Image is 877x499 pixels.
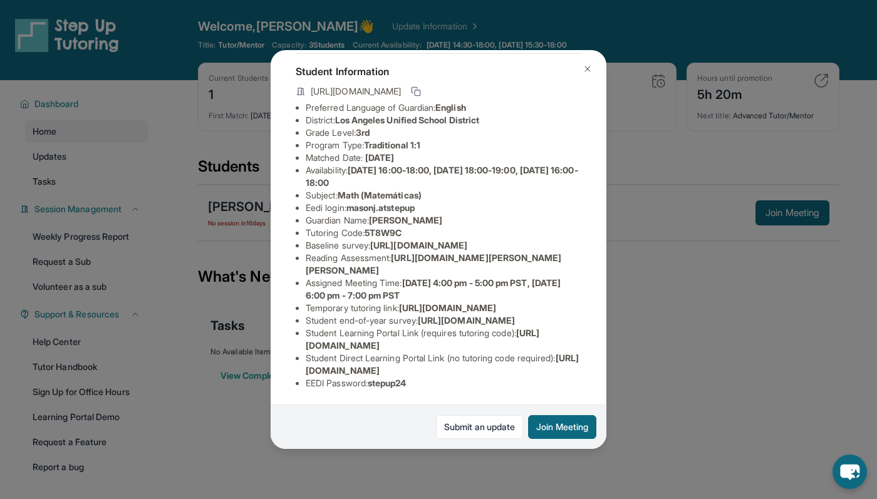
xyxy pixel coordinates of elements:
[408,84,423,99] button: Copy link
[306,252,581,277] li: Reading Assessment :
[369,215,442,225] span: [PERSON_NAME]
[356,127,370,138] span: 3rd
[306,114,581,126] li: District:
[306,165,578,188] span: [DATE] 16:00-18:00, [DATE] 18:00-19:00, [DATE] 16:00-18:00
[528,415,596,439] button: Join Meeting
[306,227,581,239] li: Tutoring Code :
[296,64,581,79] h4: Student Information
[833,455,867,489] button: chat-button
[306,252,562,275] span: [URL][DOMAIN_NAME][PERSON_NAME][PERSON_NAME]
[306,327,581,352] li: Student Learning Portal Link (requires tutoring code) :
[365,152,394,163] span: [DATE]
[306,189,581,202] li: Subject :
[306,152,581,164] li: Matched Date:
[306,139,581,152] li: Program Type:
[583,64,593,74] img: Close Icon
[306,314,581,327] li: Student end-of-year survey :
[306,352,581,377] li: Student Direct Learning Portal Link (no tutoring code required) :
[370,240,467,250] span: [URL][DOMAIN_NAME]
[418,315,515,326] span: [URL][DOMAIN_NAME]
[306,239,581,252] li: Baseline survey :
[306,277,561,301] span: [DATE] 4:00 pm - 5:00 pm PST, [DATE] 6:00 pm - 7:00 pm PST
[399,302,496,313] span: [URL][DOMAIN_NAME]
[368,378,407,388] span: stepup24
[306,101,581,114] li: Preferred Language of Guardian:
[364,140,420,150] span: Traditional 1:1
[306,126,581,139] li: Grade Level:
[306,277,581,302] li: Assigned Meeting Time :
[338,190,422,200] span: Math (Matemáticas)
[306,214,581,227] li: Guardian Name :
[365,227,402,238] span: 5T8W9C
[306,377,581,389] li: EEDI Password :
[306,202,581,214] li: Eedi login :
[311,85,401,98] span: [URL][DOMAIN_NAME]
[436,415,523,439] a: Submit an update
[435,102,466,113] span: English
[335,115,479,125] span: Los Angeles Unified School District
[306,302,581,314] li: Temporary tutoring link :
[346,202,415,213] span: masonj.atstepup
[306,164,581,189] li: Availability:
